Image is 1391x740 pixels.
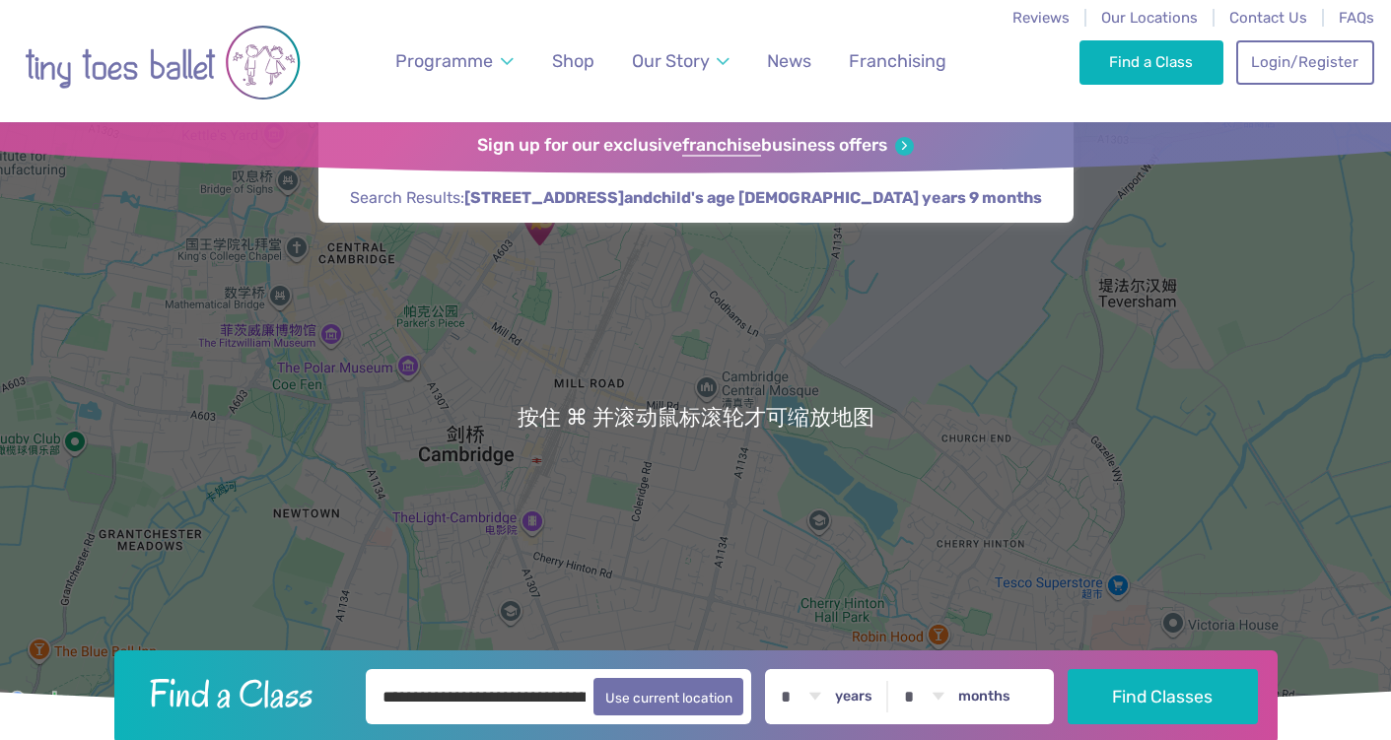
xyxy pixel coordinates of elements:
[543,39,603,84] a: Shop
[395,50,493,71] span: Programme
[623,39,739,84] a: Our Story
[958,688,1010,706] label: months
[1229,9,1307,27] a: Contact Us
[682,135,761,157] strong: franchise
[840,39,955,84] a: Franchising
[25,13,301,112] img: tiny toes ballet
[835,688,872,706] label: years
[1012,9,1070,27] a: Reviews
[632,50,710,71] span: Our Story
[386,39,522,84] a: Programme
[593,678,744,715] button: Use current location
[1068,669,1258,724] button: Find Classes
[5,688,70,713] a: 在 Google 地图中打开此区域（会打开一个新窗口）
[464,187,624,209] span: [STREET_ADDRESS]
[1101,9,1198,27] a: Our Locations
[767,50,811,71] span: News
[1339,9,1374,27] a: FAQs
[133,669,352,718] h2: Find a Class
[758,39,820,84] a: News
[5,688,70,713] img: Google
[849,50,946,71] span: Franchising
[477,135,914,157] a: Sign up for our exclusivefranchisebusiness offers
[1079,40,1224,84] a: Find a Class
[464,188,1042,207] strong: and
[1236,40,1374,84] a: Login/Register
[653,187,1042,209] span: child's age [DEMOGRAPHIC_DATA] years 9 months
[552,50,594,71] span: Shop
